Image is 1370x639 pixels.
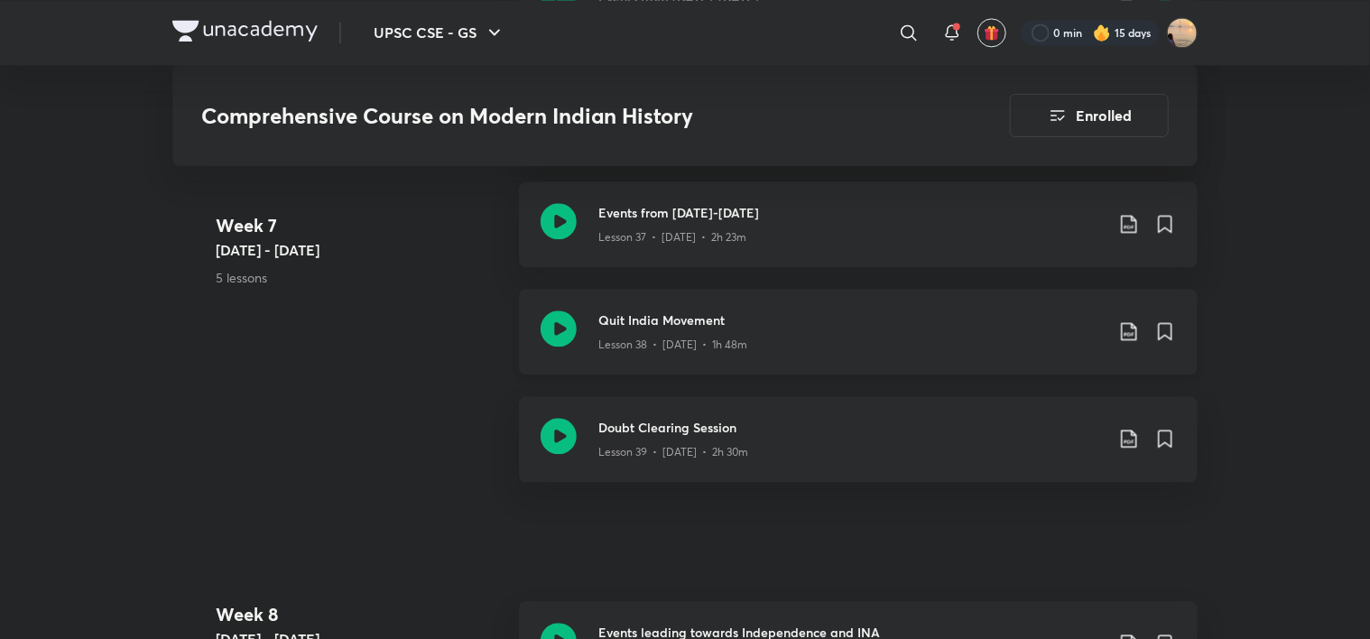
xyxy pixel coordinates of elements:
a: Events from [DATE]-[DATE]Lesson 37 • [DATE] • 2h 23m [519,181,1198,289]
h3: Comprehensive Course on Modern Indian History [201,103,908,129]
h3: Doubt Clearing Session [598,418,1104,437]
img: Snatashree Punyatoya [1167,17,1198,48]
img: avatar [984,24,1000,41]
button: avatar [977,18,1006,47]
h4: Week 7 [216,212,504,239]
h4: Week 8 [216,601,504,628]
p: Lesson 38 • [DATE] • 1h 48m [598,337,747,353]
h5: [DATE] - [DATE] [216,239,504,261]
button: Enrolled [1010,94,1169,137]
a: Doubt Clearing SessionLesson 39 • [DATE] • 2h 30m [519,396,1198,504]
p: 5 lessons [216,268,504,287]
a: Quit India MovementLesson 38 • [DATE] • 1h 48m [519,289,1198,396]
p: Lesson 37 • [DATE] • 2h 23m [598,229,746,245]
h3: Quit India Movement [598,310,1104,329]
img: Company Logo [172,20,318,42]
img: streak [1093,23,1111,42]
h3: Events from [DATE]-[DATE] [598,203,1104,222]
p: Lesson 39 • [DATE] • 2h 30m [598,444,748,460]
button: UPSC CSE - GS [363,14,516,51]
a: Company Logo [172,20,318,46]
